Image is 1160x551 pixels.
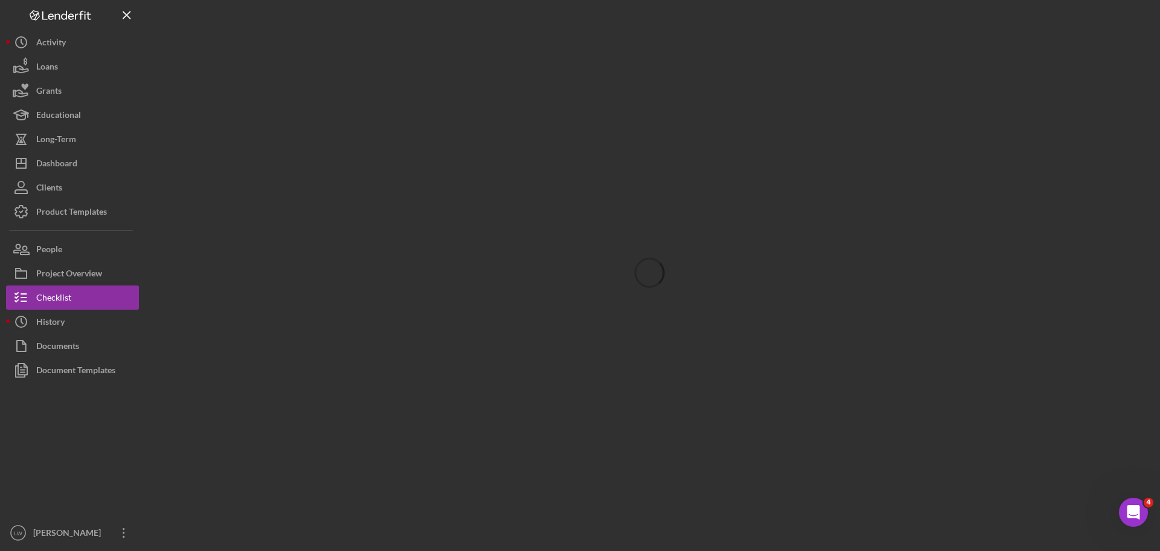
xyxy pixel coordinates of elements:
div: History [36,310,65,337]
button: LW[PERSON_NAME] [6,521,139,545]
div: [PERSON_NAME] [30,521,109,548]
div: Educational [36,103,81,130]
button: Checklist [6,285,139,310]
iframe: Intercom live chat [1119,498,1148,527]
button: Long-Term [6,127,139,151]
button: Dashboard [6,151,139,175]
button: Educational [6,103,139,127]
div: Grants [36,79,62,106]
button: Loans [6,54,139,79]
div: Long-Term [36,127,76,154]
button: Clients [6,175,139,200]
div: Activity [36,30,66,57]
div: Product Templates [36,200,107,227]
div: Dashboard [36,151,77,178]
button: Activity [6,30,139,54]
button: History [6,310,139,334]
button: Product Templates [6,200,139,224]
div: Documents [36,334,79,361]
button: Document Templates [6,358,139,382]
button: People [6,237,139,261]
div: People [36,237,62,264]
span: 4 [1144,498,1153,507]
button: Documents [6,334,139,358]
div: Clients [36,175,62,203]
div: Loans [36,54,58,82]
text: LW [14,530,23,536]
button: Project Overview [6,261,139,285]
button: Grants [6,79,139,103]
div: Checklist [36,285,71,313]
div: Project Overview [36,261,102,289]
div: Document Templates [36,358,115,385]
